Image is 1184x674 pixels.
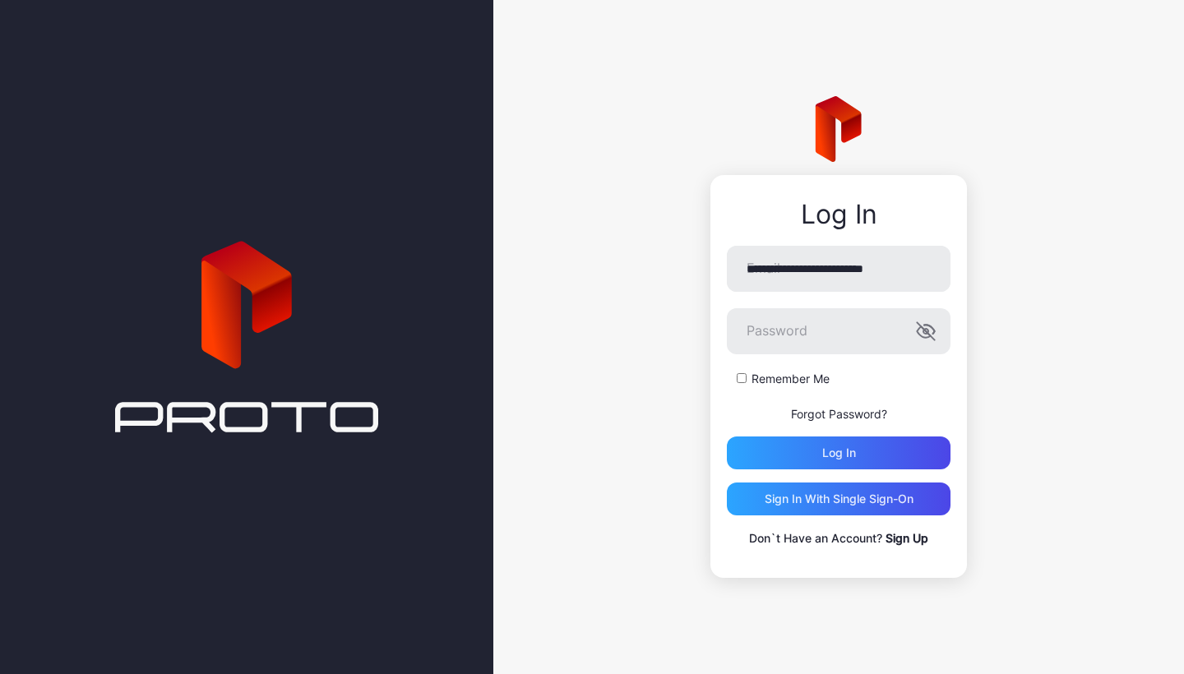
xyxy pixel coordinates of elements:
p: Don`t Have an Account? [727,529,950,548]
a: Forgot Password? [791,407,887,421]
input: Email [727,246,950,292]
div: Sign in With Single Sign-On [765,492,913,505]
button: Password [916,321,936,341]
a: Sign Up [886,531,928,545]
input: Password [727,308,950,354]
label: Remember Me [752,371,830,387]
div: Log In [727,200,950,229]
button: Log in [727,436,950,469]
div: Log in [822,446,856,459]
button: Sign in With Single Sign-On [727,482,950,515]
